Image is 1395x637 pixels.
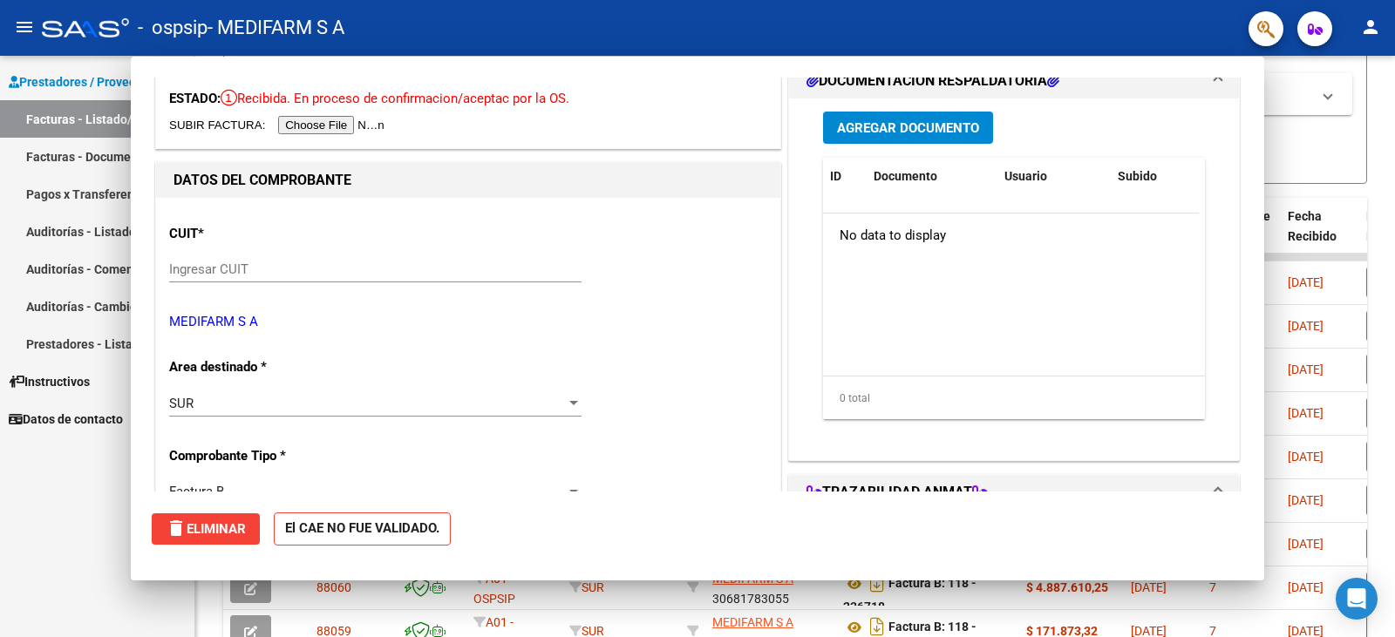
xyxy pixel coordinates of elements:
span: [DATE] [1288,493,1324,507]
mat-icon: delete [166,518,187,539]
strong: El CAE NO FUE VALIDADO. [274,512,451,546]
span: SUR [169,396,194,411]
span: MEDIFARM S A [712,572,793,586]
datatable-header-cell: Subido [1111,158,1198,195]
datatable-header-cell: ID [823,158,867,195]
span: 7 [1209,580,1216,594]
datatable-header-cell: Acción [1198,158,1285,195]
h1: DOCUMENTACIÓN RESPALDATORIA [806,71,1059,91]
datatable-header-cell: Usuario [997,158,1111,195]
div: No data to display [823,213,1199,257]
span: Recibida. En proceso de confirmacion/aceptac por la OS. [221,91,569,106]
span: MEDIFARM S A [712,615,793,629]
strong: $ 4.887.610,25 [1026,580,1108,594]
span: Instructivos [9,372,90,391]
span: [DATE] [1288,580,1324,594]
span: [DATE] [1288,406,1324,420]
strong: DATOS DEL COMPROBANTE [174,172,351,188]
mat-expansion-panel-header: DOCUMENTACIÓN RESPALDATORIA [789,64,1239,98]
mat-expansion-panel-header: TRAZABILIDAD ANMAT [789,475,1239,510]
div: 0 total [823,376,1205,420]
div: 30681783055 [712,569,829,606]
span: Factura B [169,484,224,499]
button: Agregar Documento [823,112,993,144]
span: [DATE] [1288,450,1324,464]
p: CUIT [169,224,349,244]
mat-icon: menu [14,17,35,37]
i: Descargar documento [866,569,888,597]
span: Agregar Documento [837,120,979,136]
datatable-header-cell: Documento [867,158,997,195]
span: - ospsip [138,9,208,47]
p: Area destinado * [169,357,349,377]
div: DOCUMENTACIÓN RESPALDATORIA [789,98,1239,460]
span: Usuario [1004,169,1047,183]
p: Comprobante Tipo * [169,446,349,466]
span: Datos de contacto [9,410,123,429]
span: 88060 [316,580,351,594]
div: Open Intercom Messenger [1336,578,1378,620]
mat-icon: person [1360,17,1381,37]
span: [DATE] [1131,580,1167,594]
span: [DATE] [1288,363,1324,376]
span: [DATE] [1288,275,1324,289]
span: Eliminar [166,521,246,537]
span: [DATE] [1288,537,1324,551]
p: MEDIFARM S A [169,312,767,332]
span: ESTADO: [169,91,221,106]
span: SUR [569,580,604,594]
span: Subido [1118,169,1157,183]
span: Fecha Recibido [1288,209,1337,243]
button: Eliminar [152,513,260,545]
span: - MEDIFARM S A [208,9,344,47]
span: Prestadores / Proveedores [9,72,167,91]
span: [DATE] [1288,319,1324,333]
datatable-header-cell: Fecha Recibido [1281,198,1359,274]
h1: TRAZABILIDAD ANMAT [806,482,988,503]
span: Documento [874,169,937,183]
span: ID [830,169,841,183]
